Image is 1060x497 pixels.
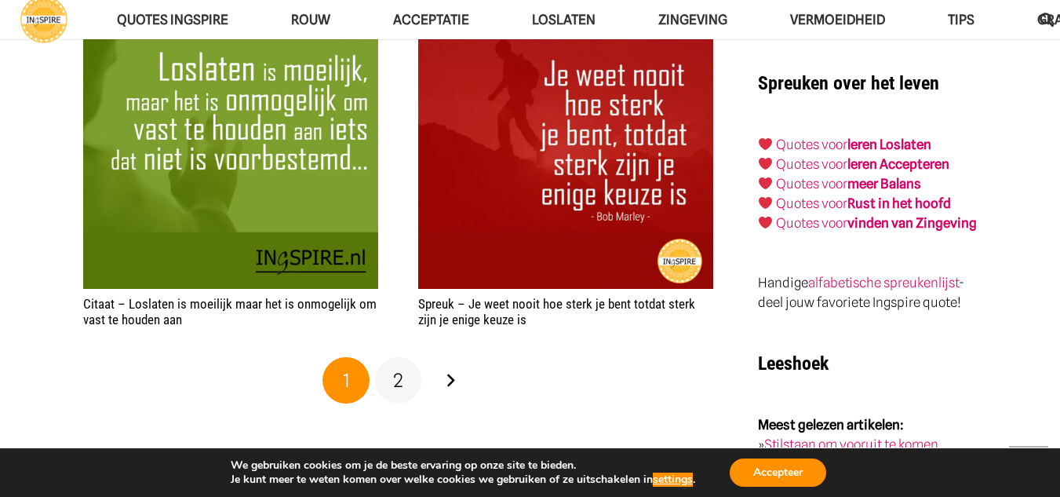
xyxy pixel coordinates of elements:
p: We gebruiken cookies om je de beste ervaring op onze site te bieden. [231,459,695,473]
a: Quotes voormeer Balans [776,176,921,192]
strong: Leeshoek [758,353,829,375]
a: alfabetische spreukenlijst [808,275,959,291]
span: VERMOEIDHEID [790,12,885,27]
strong: Spreuken over het leven [758,72,939,94]
span: Loslaten [532,12,596,27]
a: Quotes voor [776,156,847,172]
a: Quotes voorvinden van Zingeving [776,215,977,231]
button: settings [653,473,693,487]
img: ❤ [759,137,772,151]
a: Quotes voorRust in het hoofd [776,196,951,211]
a: Citaat – Loslaten is moeilijk maar het is onmogelijk om vast te houden aan [83,296,377,327]
strong: meer Balans [847,176,921,192]
a: Quotes voor [776,137,847,152]
img: ❤ [759,177,772,190]
span: 2 [393,369,403,392]
p: Je kunt meer te weten komen over welke cookies we gebruiken of ze uitschakelen in . [231,473,695,487]
a: Stilstaan om vooruit te komen [764,437,938,452]
strong: Rust in het hoofd [847,196,951,211]
a: Terug naar top [1009,446,1048,485]
span: ROUW [291,12,330,27]
strong: Meest gelezen artikelen: [758,417,904,433]
img: ❤ [759,157,772,170]
img: ❤ [759,196,772,210]
span: QUOTES INGSPIRE [117,12,228,27]
span: Zingeving [658,12,727,27]
a: Spreuk – Je weet nooit hoe sterk je bent totdat sterk zijn je enige keuze is [418,296,695,327]
img: ❤ [759,216,772,229]
a: leren Accepteren [847,156,949,172]
button: Accepteer [730,459,826,487]
span: Pagina 1 [322,357,370,404]
a: Pagina 2 [375,357,422,404]
span: Acceptatie [393,12,469,27]
p: Handige - deel jouw favoriete Ingspire quote! [758,273,977,312]
p: » » » [758,415,977,494]
strong: vinden van Zingeving [847,215,977,231]
a: leren Loslaten [847,137,931,152]
span: 1 [343,369,350,392]
span: TIPS [948,12,974,27]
